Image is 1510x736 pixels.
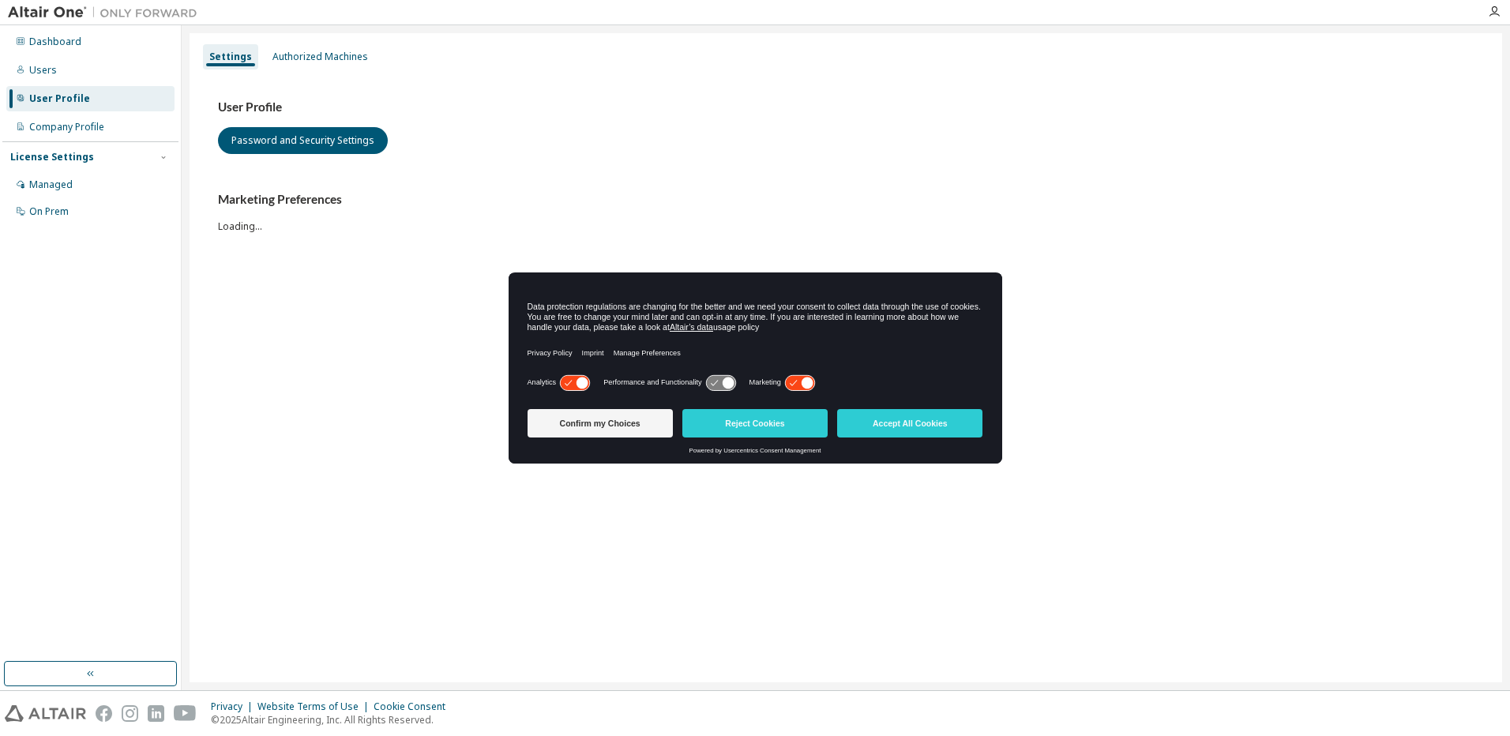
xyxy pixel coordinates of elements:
[174,705,197,722] img: youtube.svg
[148,705,164,722] img: linkedin.svg
[8,5,205,21] img: Altair One
[211,700,257,713] div: Privacy
[218,100,1474,115] h3: User Profile
[29,64,57,77] div: Users
[257,700,374,713] div: Website Terms of Use
[29,205,69,218] div: On Prem
[211,713,455,727] p: © 2025 Altair Engineering, Inc. All Rights Reserved.
[10,151,94,163] div: License Settings
[29,92,90,105] div: User Profile
[96,705,112,722] img: facebook.svg
[29,178,73,191] div: Managed
[29,121,104,133] div: Company Profile
[29,36,81,48] div: Dashboard
[122,705,138,722] img: instagram.svg
[218,192,1474,208] h3: Marketing Preferences
[209,51,252,63] div: Settings
[218,127,388,154] button: Password and Security Settings
[218,192,1474,232] div: Loading...
[5,705,86,722] img: altair_logo.svg
[272,51,368,63] div: Authorized Machines
[374,700,455,713] div: Cookie Consent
